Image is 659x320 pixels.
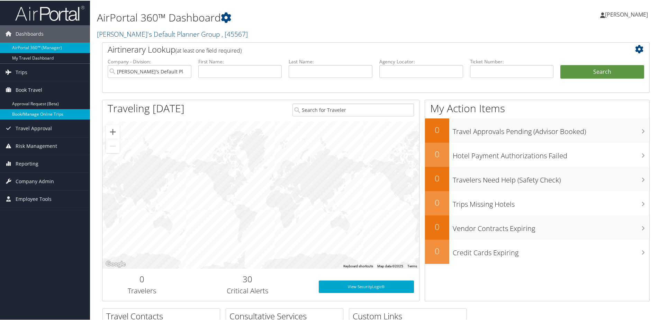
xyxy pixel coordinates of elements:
[108,285,177,295] h3: Travelers
[222,29,248,38] span: , [ 45567 ]
[425,220,449,232] h2: 0
[453,123,649,136] h3: Travel Approvals Pending (Advisor Booked)
[108,43,598,55] h2: Airtinerary Lookup
[16,63,27,80] span: Trips
[292,103,414,116] input: Search for Traveler
[453,147,649,160] h3: Hotel Payment Authorizations Failed
[605,10,648,18] span: [PERSON_NAME]
[425,172,449,184] h2: 0
[453,195,649,208] h3: Trips Missing Hotels
[187,273,308,284] h2: 30
[15,5,84,21] img: airportal-logo.png
[16,137,57,154] span: Risk Management
[198,57,282,64] label: First Name:
[97,29,248,38] a: [PERSON_NAME]'s Default Planner Group
[16,81,42,98] span: Book Travel
[425,245,449,256] h2: 0
[560,64,644,78] button: Search
[16,154,38,172] span: Reporting
[108,273,177,284] h2: 0
[425,142,649,166] a: 0Hotel Payment Authorizations Failed
[108,57,191,64] label: Company - Division:
[425,239,649,263] a: 0Credit Cards Expiring
[104,259,127,268] img: Google
[16,25,44,42] span: Dashboards
[425,148,449,159] h2: 0
[425,166,649,190] a: 0Travelers Need Help (Safety Check)
[16,172,54,189] span: Company Admin
[425,190,649,215] a: 0Trips Missing Hotels
[453,171,649,184] h3: Travelers Need Help (Safety Check)
[175,46,242,54] span: (at least one field required)
[600,3,655,24] a: [PERSON_NAME]
[106,139,120,152] button: Zoom out
[106,124,120,138] button: Zoom in
[16,190,52,207] span: Employee Tools
[425,196,449,208] h2: 0
[104,259,127,268] a: Open this area in Google Maps (opens a new window)
[343,263,373,268] button: Keyboard shortcuts
[425,123,449,135] h2: 0
[425,118,649,142] a: 0Travel Approvals Pending (Advisor Booked)
[16,119,52,136] span: Travel Approval
[187,285,308,295] h3: Critical Alerts
[289,57,372,64] label: Last Name:
[379,57,463,64] label: Agency Locator:
[470,57,554,64] label: Ticket Number:
[97,10,469,24] h1: AirPortal 360™ Dashboard
[425,100,649,115] h1: My Action Items
[407,264,417,267] a: Terms (opens in new tab)
[319,280,414,292] a: View SecurityLogic®
[425,215,649,239] a: 0Vendor Contracts Expiring
[453,244,649,257] h3: Credit Cards Expiring
[377,264,403,267] span: Map data ©2025
[108,100,184,115] h1: Traveling [DATE]
[453,220,649,233] h3: Vendor Contracts Expiring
